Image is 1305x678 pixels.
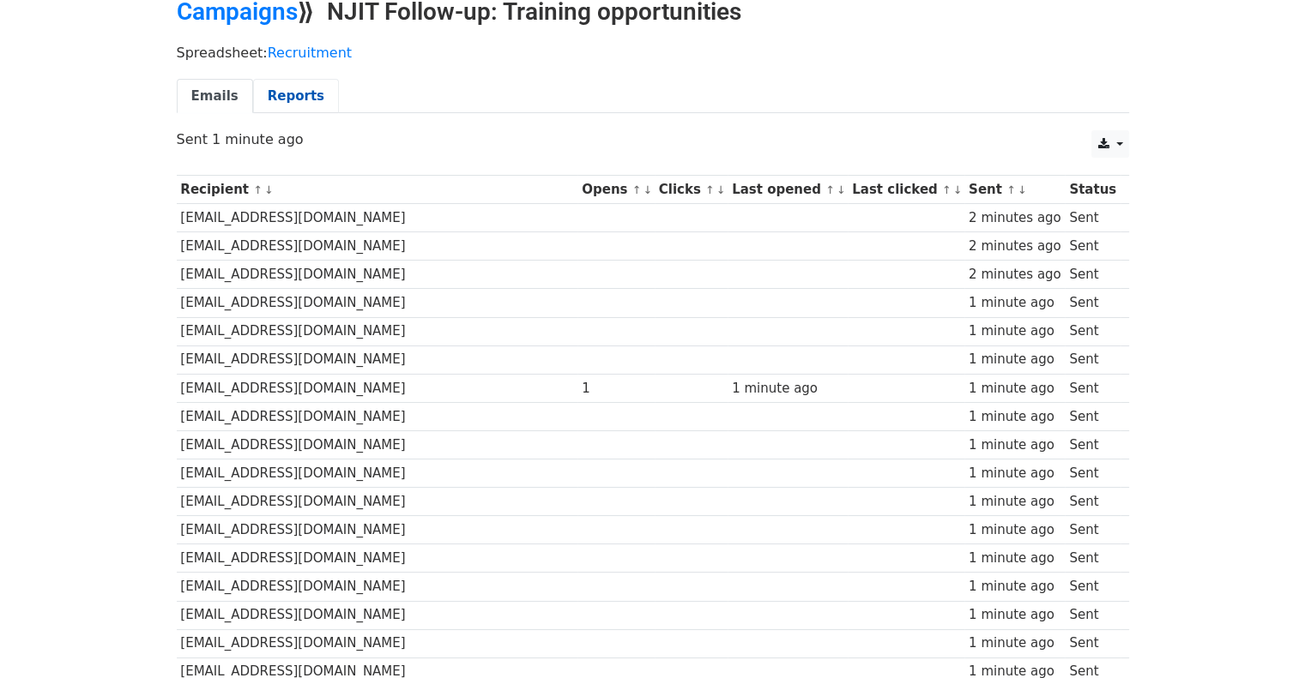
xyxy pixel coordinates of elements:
[177,629,578,657] td: [EMAIL_ADDRESS][DOMAIN_NAME]
[848,176,964,204] th: Last clicked
[177,402,578,430] td: [EMAIL_ADDRESS][DOMAIN_NAME]
[177,573,578,601] td: [EMAIL_ADDRESS][DOMAIN_NAME]
[177,601,578,629] td: [EMAIL_ADDRESS][DOMAIN_NAME]
[253,79,339,114] a: Reports
[964,176,1065,204] th: Sent
[1065,488,1120,516] td: Sent
[969,492,1061,512] div: 1 minute ago
[969,208,1061,228] div: 2 minutes ago
[177,44,1129,62] p: Spreadsheet:
[264,183,274,196] a: ↓
[969,237,1061,256] div: 2 minutes ago
[177,345,578,374] td: [EMAIL_ADDRESS][DOMAIN_NAME]
[1065,374,1120,402] td: Sent
[1065,402,1120,430] td: Sent
[969,464,1061,483] div: 1 minute ago
[177,204,578,232] td: [EMAIL_ADDRESS][DOMAIN_NAME]
[825,183,835,196] a: ↑
[177,79,253,114] a: Emails
[268,45,352,61] a: Recruitment
[1065,317,1120,345] td: Sent
[177,317,578,345] td: [EMAIL_ADDRESS][DOMAIN_NAME]
[1065,345,1120,374] td: Sent
[1219,596,1305,678] iframe: Chat Widget
[1065,459,1120,488] td: Sent
[632,183,642,196] a: ↑
[969,379,1061,399] div: 1 minute ago
[177,430,578,459] td: [EMAIL_ADDRESS][DOMAIN_NAME]
[1065,289,1120,317] td: Sent
[969,605,1061,625] div: 1 minute ago
[177,516,578,544] td: [EMAIL_ADDRESS][DOMAIN_NAME]
[177,488,578,516] td: [EMAIL_ADDRESS][DOMAIN_NAME]
[1065,516,1120,544] td: Sent
[582,379,650,399] div: 1
[969,265,1061,285] div: 2 minutes ago
[177,544,578,573] td: [EMAIL_ADDRESS][DOMAIN_NAME]
[1065,261,1120,289] td: Sent
[577,176,655,204] th: Opens
[969,577,1061,597] div: 1 minute ago
[177,289,578,317] td: [EMAIL_ADDRESS][DOMAIN_NAME]
[705,183,715,196] a: ↑
[969,407,1061,427] div: 1 minute ago
[969,549,1061,568] div: 1 minute ago
[643,183,652,196] a: ↓
[1018,183,1027,196] a: ↓
[1065,232,1120,261] td: Sent
[253,183,263,196] a: ↑
[1006,183,1016,196] a: ↑
[1065,430,1120,459] td: Sent
[1065,204,1120,232] td: Sent
[953,183,963,196] a: ↓
[969,633,1061,653] div: 1 minute ago
[1065,573,1120,601] td: Sent
[728,176,848,204] th: Last opened
[1065,176,1120,204] th: Status
[177,261,578,289] td: [EMAIL_ADDRESS][DOMAIN_NAME]
[969,520,1061,540] div: 1 minute ago
[837,183,846,196] a: ↓
[716,183,726,196] a: ↓
[177,176,578,204] th: Recipient
[969,350,1061,369] div: 1 minute ago
[969,293,1061,313] div: 1 minute ago
[1065,629,1120,657] td: Sent
[655,176,728,204] th: Clicks
[177,459,578,488] td: [EMAIL_ADDRESS][DOMAIN_NAME]
[969,435,1061,455] div: 1 minute ago
[1065,601,1120,629] td: Sent
[732,379,843,399] div: 1 minute ago
[177,130,1129,148] p: Sent 1 minute ago
[942,183,952,196] a: ↑
[177,374,578,402] td: [EMAIL_ADDRESS][DOMAIN_NAME]
[1065,544,1120,573] td: Sent
[177,232,578,261] td: [EMAIL_ADDRESS][DOMAIN_NAME]
[969,321,1061,341] div: 1 minute ago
